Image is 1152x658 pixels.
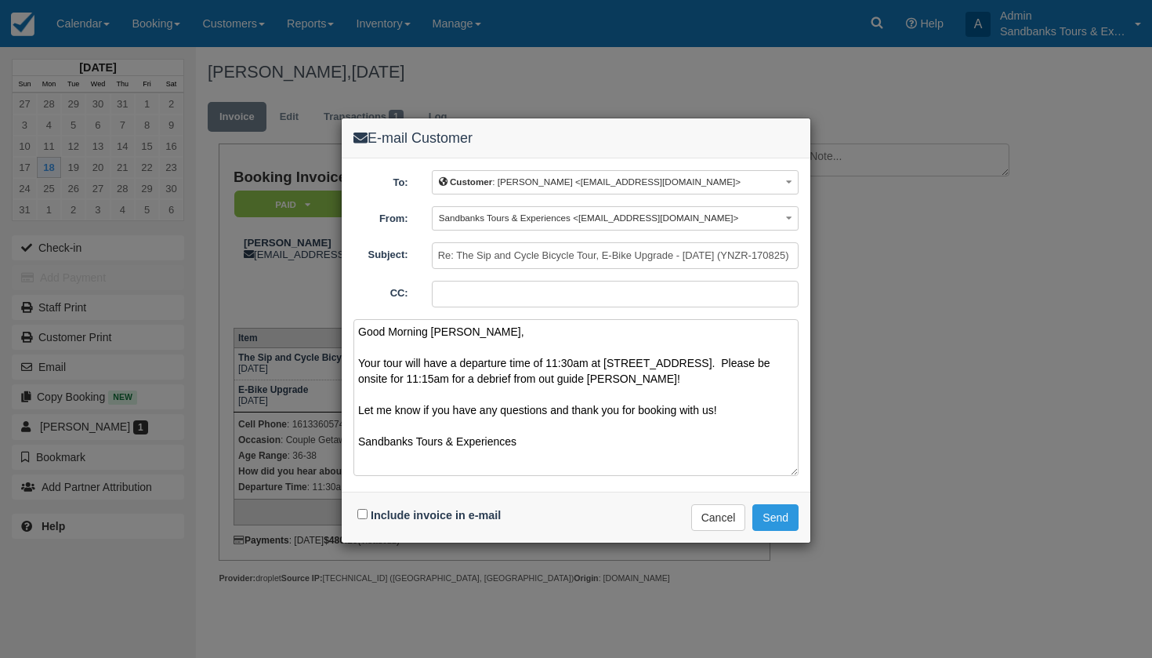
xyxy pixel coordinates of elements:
b: Customer [450,176,492,187]
button: Customer: [PERSON_NAME] <[EMAIL_ADDRESS][DOMAIN_NAME]> [432,170,799,194]
label: CC: [342,281,420,301]
label: Subject: [342,242,420,263]
button: Cancel [691,504,746,531]
button: Send [752,504,799,531]
span: Sandbanks Tours & Experiences <[EMAIL_ADDRESS][DOMAIN_NAME]> [439,213,739,223]
label: Include invoice in e-mail [371,509,501,522]
label: To: [342,170,420,191]
h4: E-mail Customer [353,130,799,147]
label: From: [342,206,420,227]
button: Sandbanks Tours & Experiences <[EMAIL_ADDRESS][DOMAIN_NAME]> [432,206,799,231]
span: : [PERSON_NAME] <[EMAIL_ADDRESS][DOMAIN_NAME]> [439,176,741,187]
